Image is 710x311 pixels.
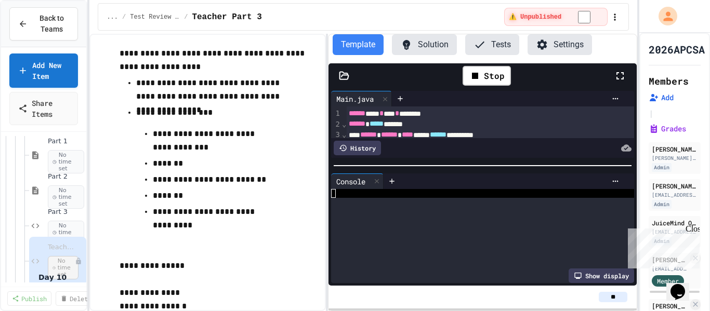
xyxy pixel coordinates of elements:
h1: 2026APCSA [649,42,705,57]
div: [EMAIL_ADDRESS][DOMAIN_NAME] [652,265,688,273]
span: Teacher Part 3 [48,243,75,252]
h2: Members [649,74,689,88]
a: Add New Item [9,53,78,88]
span: Teacher Part 3 [192,11,261,23]
div: Chat with us now!Close [4,4,72,66]
span: No time set [48,150,84,174]
div: [PERSON_NAME] [652,144,698,154]
span: / [184,13,188,21]
button: Back to Teams [9,7,78,40]
span: No time set [48,256,78,280]
span: / [122,13,126,21]
div: ⚠️ Students cannot see this content! Click the toggle to publish it and make it visible to your c... [504,8,608,26]
iframe: chat widget [624,224,700,268]
div: [PERSON_NAME] dev [652,181,698,191]
div: [EMAIL_ADDRESS][PERSON_NAME][DOMAIN_NAME] [652,191,698,199]
button: Template [333,34,384,55]
div: Stop [463,66,511,86]
span: Part 3 [48,208,84,217]
a: Share Items [9,92,78,125]
span: ... [107,13,118,21]
button: Tests [465,34,519,55]
div: My Account [648,4,680,28]
span: Test Review (40 mins) [130,13,180,21]
div: [PERSON_NAME][EMAIL_ADDRESS][DOMAIN_NAME] [652,154,698,162]
div: [PERSON_NAME] [652,301,688,310]
span: Back to Teams [34,13,69,35]
button: Grades [649,124,686,134]
span: Day 10 [38,273,84,282]
span: No time set [48,185,84,209]
div: Unpublished [75,258,82,265]
div: JuiceMind Official [652,218,698,227]
button: Settings [528,34,592,55]
span: ⚠️ Unpublished [509,13,561,21]
span: Member [657,276,679,286]
div: Admin [652,200,672,209]
div: Admin [652,163,672,172]
a: Delete [56,291,96,306]
span: Part 2 [48,172,84,181]
span: | [649,107,654,119]
input: publish toggle [566,11,603,23]
span: No time set [48,221,84,245]
button: Add [649,92,674,103]
span: Part 1 [48,137,84,146]
a: Publish [7,291,51,306]
iframe: chat widget [666,269,700,301]
button: Solution [392,34,457,55]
